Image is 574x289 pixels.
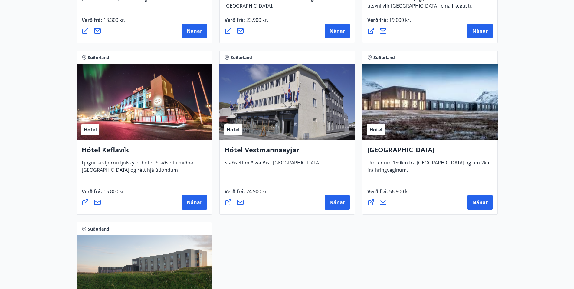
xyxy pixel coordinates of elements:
span: 15.800 kr. [102,188,125,195]
span: Nánar [472,28,488,34]
span: Verð frá : [367,188,411,200]
span: Suðurland [88,226,109,232]
span: 56.900 kr. [388,188,411,195]
span: Suðurland [88,55,109,61]
span: Umi er um 150km frá [GEOGRAPHIC_DATA] og um 2km frá hringveginum. [367,159,491,178]
span: Verð frá : [225,17,268,28]
button: Nánar [182,195,207,210]
span: Nánar [330,28,345,34]
span: Hótel [84,126,97,133]
button: Nánar [467,24,493,38]
span: Nánar [187,28,202,34]
h4: Hótel Vestmannaeyjar [225,145,350,159]
span: Verð frá : [225,188,268,200]
span: Hótel [369,126,382,133]
span: Nánar [187,199,202,206]
h4: [GEOGRAPHIC_DATA] [367,145,493,159]
span: Staðsett miðsvæðis í [GEOGRAPHIC_DATA] [225,159,320,171]
span: Hótel [227,126,240,133]
span: 23.900 kr. [245,17,268,23]
h4: Hótel Keflavík [82,145,207,159]
span: Verð frá : [367,17,411,28]
span: Suðurland [373,55,395,61]
button: Nánar [325,195,350,210]
span: Verð frá : [82,17,125,28]
span: 18.300 kr. [102,17,125,23]
span: 24.900 kr. [245,188,268,195]
button: Nánar [325,24,350,38]
span: Verð frá : [82,188,125,200]
span: Nánar [472,199,488,206]
span: Fjögurra stjörnu fjölskylduhótel. Staðsett í miðbæ [GEOGRAPHIC_DATA] og rétt hjá útlöndum [82,159,195,178]
button: Nánar [182,24,207,38]
span: Nánar [330,199,345,206]
span: 19.000 kr. [388,17,411,23]
button: Nánar [467,195,493,210]
span: Suðurland [231,55,252,61]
